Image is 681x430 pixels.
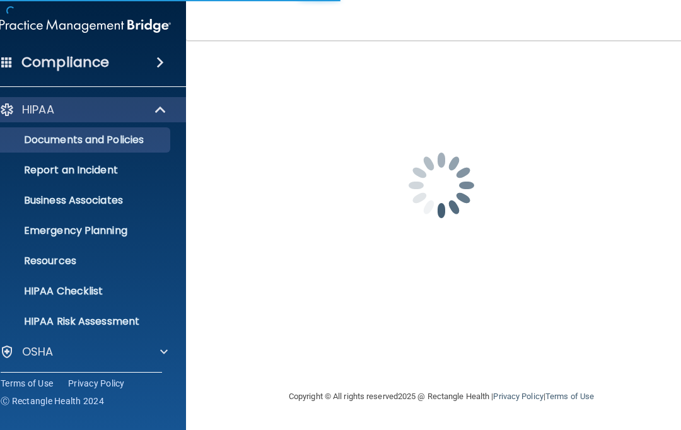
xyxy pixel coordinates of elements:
img: spinner.e123f6fc.gif [378,122,504,248]
div: Copyright © All rights reserved 2025 @ Rectangle Health | | [211,376,672,417]
a: Terms of Use [1,377,53,390]
span: Ⓒ Rectangle Health 2024 [1,395,104,407]
p: HIPAA [22,102,54,117]
h4: Compliance [21,54,109,71]
a: Privacy Policy [493,392,543,401]
a: Privacy Policy [68,377,125,390]
a: Terms of Use [545,392,594,401]
p: OSHA [22,344,54,359]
